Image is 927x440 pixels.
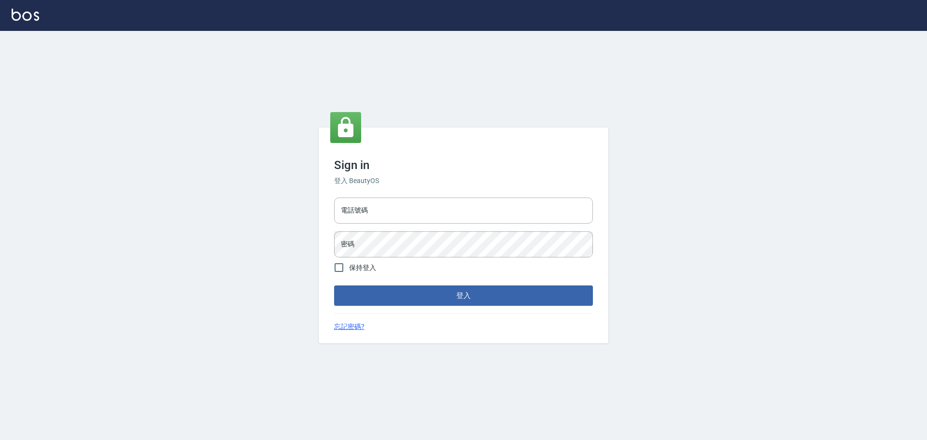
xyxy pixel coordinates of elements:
h6: 登入 BeautyOS [334,176,593,186]
img: Logo [12,9,39,21]
a: 忘記密碼? [334,322,365,332]
span: 保持登入 [349,263,376,273]
h3: Sign in [334,158,593,172]
button: 登入 [334,285,593,306]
